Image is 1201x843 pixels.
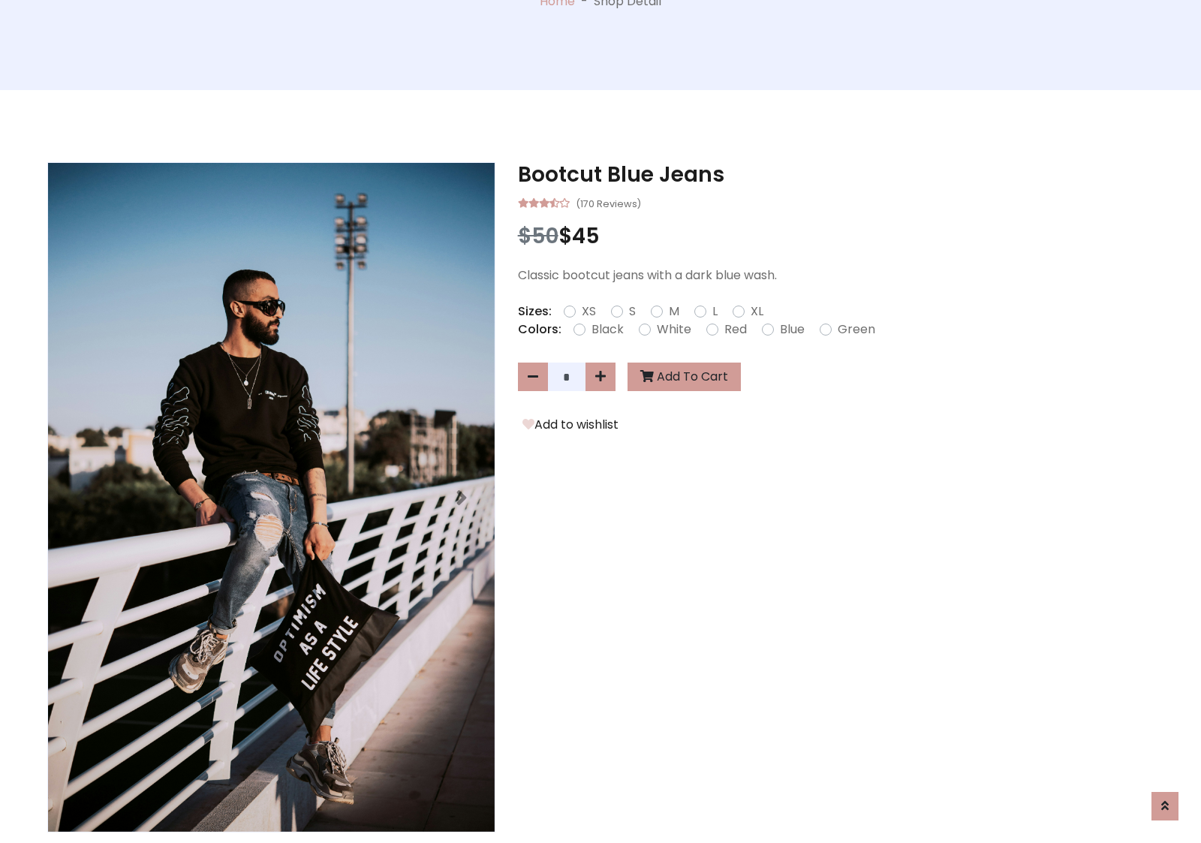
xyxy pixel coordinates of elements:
label: L [712,303,718,321]
label: Black [591,321,624,339]
p: Classic bootcut jeans with a dark blue wash. [518,266,1154,285]
label: Blue [780,321,805,339]
button: Add to wishlist [518,415,623,435]
label: S [629,303,636,321]
img: Image [48,163,495,832]
label: Green [838,321,875,339]
button: Add To Cart [628,363,741,391]
h3: Bootcut Blue Jeans [518,162,1154,188]
label: XL [751,303,763,321]
p: Sizes: [518,303,552,321]
span: $50 [518,221,558,251]
small: (170 Reviews) [576,194,641,212]
label: Red [724,321,747,339]
p: Colors: [518,321,561,339]
h3: $ [518,224,1154,249]
label: XS [582,303,596,321]
label: M [669,303,679,321]
span: 45 [572,221,600,251]
label: White [657,321,691,339]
